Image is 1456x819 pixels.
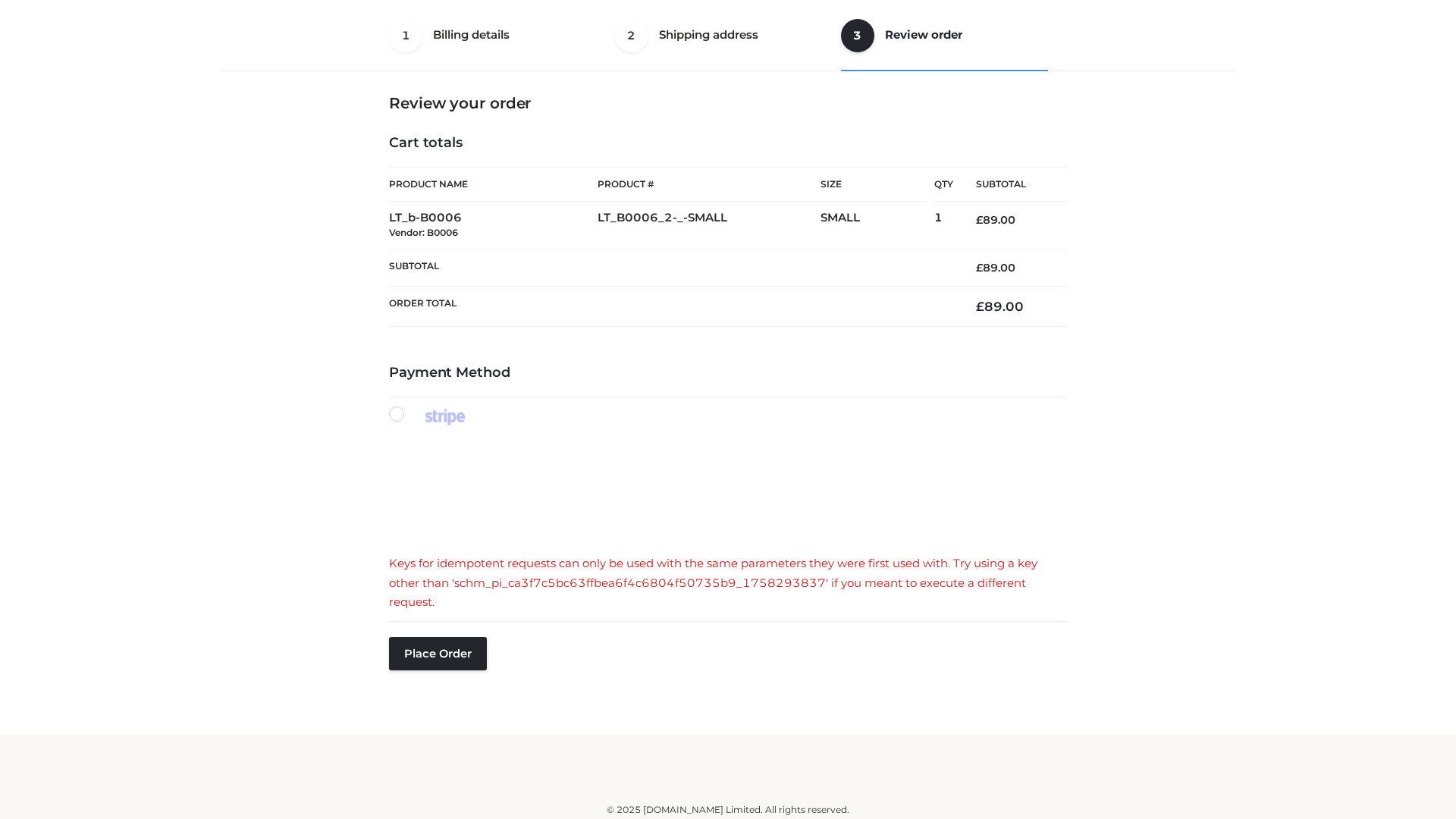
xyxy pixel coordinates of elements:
[976,299,1024,314] bdi: 89.00
[976,299,984,314] span: £
[976,261,1015,275] bdi: 89.00
[821,168,927,202] th: Size
[389,227,458,238] small: Vendor: B0006
[389,554,1067,612] div: Keys for idempotent requests can only be used with the same parameters they were first used with....
[389,637,487,670] button: Place order
[598,167,821,202] th: Product #
[976,213,983,227] span: £
[386,441,1064,538] iframe: Secure payment input frame
[934,202,953,249] td: 1
[953,168,1067,202] th: Subtotal
[389,167,598,202] th: Product Name
[389,202,598,249] td: LT_b-B0006
[389,365,1067,381] h4: Payment Method
[976,261,983,275] span: £
[389,135,1067,152] h4: Cart totals
[225,802,1231,817] div: © 2025 [DOMAIN_NAME] Limited. All rights reserved.
[976,213,1015,227] bdi: 89.00
[389,287,953,327] th: Order Total
[389,249,953,286] th: Subtotal
[598,202,821,249] td: LT_B0006_2-_-SMALL
[389,94,1067,112] h3: Review your order
[934,167,953,202] th: Qty
[821,202,934,249] td: SMALL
